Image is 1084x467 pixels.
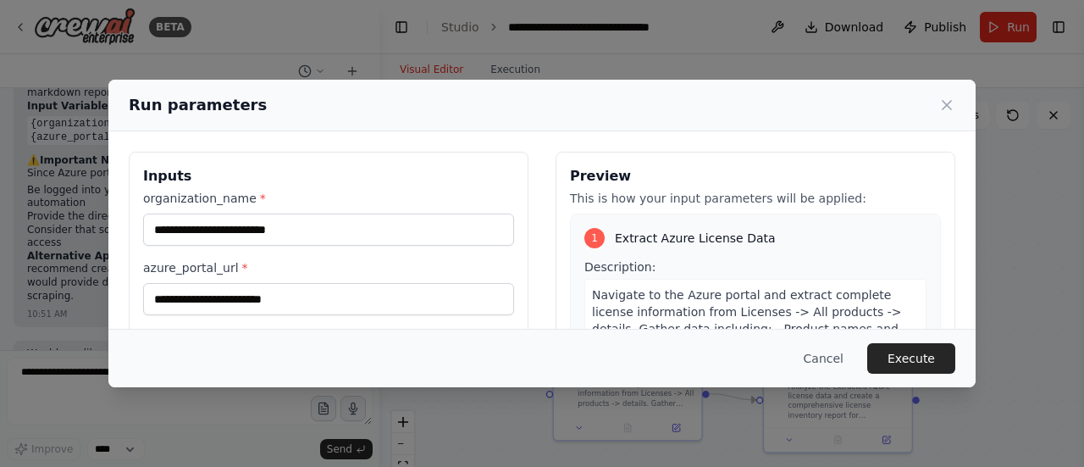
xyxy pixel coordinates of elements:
[143,259,514,276] label: azure_portal_url
[790,343,857,374] button: Cancel
[584,260,655,274] span: Description:
[570,166,941,186] h3: Preview
[570,190,941,207] p: This is how your input parameters will be applied:
[592,288,911,420] span: Navigate to the Azure portal and extract complete license information from Licenses -> All produc...
[143,190,514,207] label: organization_name
[129,93,267,117] h2: Run parameters
[867,343,955,374] button: Execute
[584,228,605,248] div: 1
[615,230,776,247] span: Extract Azure License Data
[143,166,514,186] h3: Inputs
